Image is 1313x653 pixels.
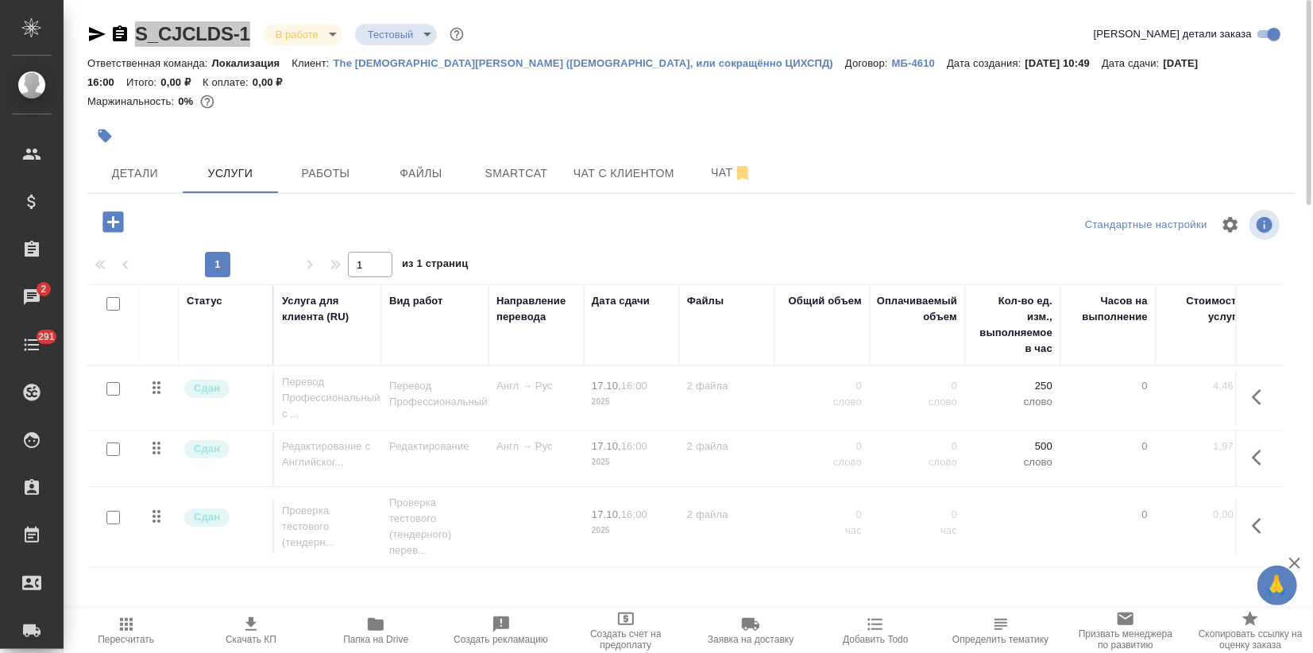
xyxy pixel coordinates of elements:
[813,609,938,653] button: Добавить Todo
[687,439,767,454] p: 2 файла
[1102,57,1163,69] p: Дата сдачи:
[263,24,342,45] div: В работе
[4,277,60,317] a: 2
[292,57,333,69] p: Клиент:
[203,76,253,88] p: К оплате:
[1164,507,1243,523] p: 0,00 ₽
[87,118,122,153] button: Добавить тэг
[563,609,688,653] button: Создать счет на предоплату
[843,634,908,645] span: Добавить Todo
[226,634,276,645] span: Скачать КП
[355,24,438,45] div: В работе
[282,374,373,422] p: Перевод Профессиональный с ...
[496,378,576,394] p: Англ → Рус
[782,523,862,539] p: час
[1242,439,1280,477] button: Показать кнопки
[621,380,647,392] p: 16:00
[592,454,671,470] p: 2025
[314,609,438,653] button: Папка на Drive
[197,91,218,112] button: 1664.40 RUB;
[1072,628,1178,651] span: Призвать менеджера по развитию
[878,394,957,410] p: слово
[878,523,957,539] p: час
[947,57,1025,69] p: Дата создания:
[212,57,292,69] p: Локализация
[878,507,957,523] p: 0
[87,95,178,107] p: Маржинальность:
[877,293,957,325] div: Оплачиваемый объем
[454,634,548,645] span: Создать рекламацию
[878,454,957,470] p: слово
[446,24,467,44] button: Доп статусы указывают на важность/срочность заказа
[1188,609,1313,653] button: Скопировать ссылку на оценку заказа
[194,381,220,396] p: Сдан
[687,378,767,394] p: 2 файла
[573,628,678,651] span: Создать счет на предоплату
[592,523,671,539] p: 2025
[496,439,576,454] p: Англ → Рус
[253,76,295,88] p: 0,00 ₽
[389,439,481,454] p: Редактирование
[1164,378,1243,394] p: 4,46 ₽
[87,57,212,69] p: Ответственная команда:
[64,609,188,653] button: Пересчитать
[973,394,1052,410] p: слово
[592,440,621,452] p: 17.10,
[782,378,862,394] p: 0
[693,163,770,183] span: Чат
[160,76,203,88] p: 0,00 ₽
[621,440,647,452] p: 16:00
[892,57,947,69] p: МБ-4610
[708,634,794,645] span: Заявка на доставку
[188,609,313,653] button: Скачать КП
[892,56,947,69] a: МБ-4610
[271,28,323,41] button: В работе
[282,293,373,325] div: Услуга для клиента (RU)
[389,495,481,558] p: Проверка тестового (тендерного) перев...
[282,503,373,551] p: Проверка тестового (тендерн...
[1060,370,1156,426] td: 0
[31,281,56,297] span: 2
[1060,499,1156,554] td: 0
[1063,609,1187,653] button: Призвать менеджера по развитию
[343,634,408,645] span: Папка на Drive
[1081,213,1211,238] div: split button
[1211,206,1249,244] span: Настроить таблицу
[592,394,671,410] p: 2025
[1198,628,1303,651] span: Скопировать ссылку на оценку заказа
[1025,57,1103,69] p: [DATE] 10:49
[973,439,1052,454] p: 500
[1249,210,1283,240] span: Посмотреть информацию
[135,23,250,44] a: S_CJCLDS-1
[687,293,724,309] div: Файлы
[592,293,650,309] div: Дата сдачи
[782,439,862,454] p: 0
[194,509,220,525] p: Сдан
[87,25,106,44] button: Скопировать ссылку для ЯМессенджера
[573,164,674,184] span: Чат с клиентом
[334,56,845,69] a: The [DEMOGRAPHIC_DATA][PERSON_NAME] ([DEMOGRAPHIC_DATA], или сокращённо ЦИХСПД)
[110,25,129,44] button: Скопировать ссылку
[1164,293,1243,325] div: Стоимость услуги
[1094,26,1252,42] span: [PERSON_NAME] детали заказа
[496,293,576,325] div: Направление перевода
[192,164,268,184] span: Услуги
[1164,439,1243,454] p: 1,97 ₽
[845,57,892,69] p: Договор:
[389,293,443,309] div: Вид работ
[282,439,373,470] p: Редактирование с Английског...
[1242,378,1280,416] button: Показать кнопки
[1257,566,1297,605] button: 🙏
[789,293,862,309] div: Общий объем
[288,164,364,184] span: Работы
[402,254,469,277] span: из 1 страниц
[973,454,1052,470] p: слово
[334,57,845,69] p: The [DEMOGRAPHIC_DATA][PERSON_NAME] ([DEMOGRAPHIC_DATA], или сокращённо ЦИХСПД)
[383,164,459,184] span: Файлы
[1264,569,1291,602] span: 🙏
[621,508,647,520] p: 16:00
[126,76,160,88] p: Итого:
[952,634,1048,645] span: Определить тематику
[91,206,135,238] button: Добавить услугу
[973,378,1052,394] p: 250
